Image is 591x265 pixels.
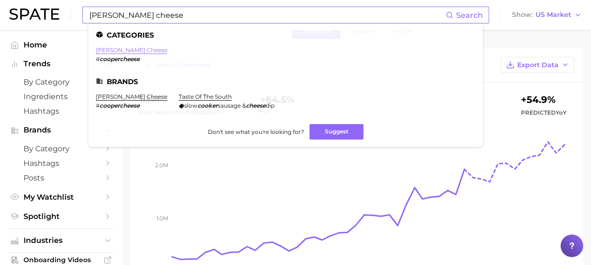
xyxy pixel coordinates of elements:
span: Ingredients [24,92,99,101]
em: cooker [197,102,218,109]
span: Posts [24,173,99,182]
a: by Category [8,75,115,89]
span: slow [184,102,197,109]
span: by Category [24,144,99,153]
span: dip [266,102,275,109]
li: Categories [96,31,475,39]
span: Onboarding Videos [24,256,99,264]
em: coopercheese [100,102,140,109]
span: Search [456,11,483,20]
em: cheese [246,102,266,109]
em: coopercheese [100,55,140,62]
span: Trends [24,60,99,68]
span: Don't see what you're looking for? [207,128,304,135]
span: Industries [24,236,99,245]
a: taste of the south [179,93,232,100]
span: by Category [24,78,99,86]
span: My Watchlist [24,193,99,202]
span: Hashtags [24,159,99,168]
a: [PERSON_NAME] cheese [96,47,167,54]
tspan: 1.0m [157,215,168,222]
span: sausage & [218,102,246,109]
a: Hashtags [8,104,115,118]
img: SPATE [9,8,59,20]
span: Spotlight [24,212,99,221]
span: Export Data [517,61,559,69]
span: US Market [536,12,571,17]
button: Brands [8,123,115,137]
span: YoY [556,109,567,116]
a: Hashtags [8,156,115,171]
span: Hashtags [24,107,99,116]
a: Spotlight [8,209,115,224]
button: ShowUS Market [510,9,584,21]
a: Posts [8,171,115,185]
button: Export Data [501,57,574,73]
a: by Category [8,141,115,156]
button: Trends [8,57,115,71]
tspan: 2.0m [155,162,168,169]
a: My Watchlist [8,190,115,204]
button: Industries [8,234,115,248]
span: Brands [24,126,99,134]
a: Ingredients [8,89,115,104]
li: Brands [96,78,475,86]
span: Show [512,12,533,17]
span: Home [24,40,99,49]
span: # [96,102,100,109]
input: Search here for a brand, industry, or ingredient [88,7,446,23]
span: Predicted [521,107,567,118]
div: +54.9% [521,92,567,107]
a: [PERSON_NAME] cheese [96,93,167,100]
span: # [96,55,100,62]
a: Home [8,38,115,52]
button: Suggest [309,124,363,140]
